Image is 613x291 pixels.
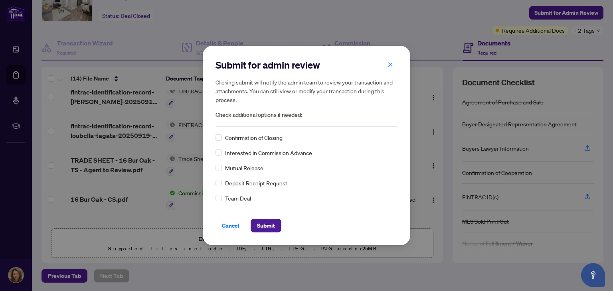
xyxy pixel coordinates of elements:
[216,59,397,71] h2: Submit for admin review
[216,219,246,232] button: Cancel
[581,263,605,287] button: Open asap
[225,148,312,157] span: Interested in Commission Advance
[225,194,251,203] span: Team Deal
[216,78,397,104] h5: Clicking submit will notify the admin team to review your transaction and attachments. You can st...
[216,110,397,120] span: Check additional options if needed:
[251,219,281,232] button: Submit
[257,219,275,232] span: Submit
[225,179,287,187] span: Deposit Receipt Request
[225,133,283,142] span: Confirmation of Closing
[225,163,263,172] span: Mutual Release
[388,62,393,67] span: close
[222,219,239,232] span: Cancel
